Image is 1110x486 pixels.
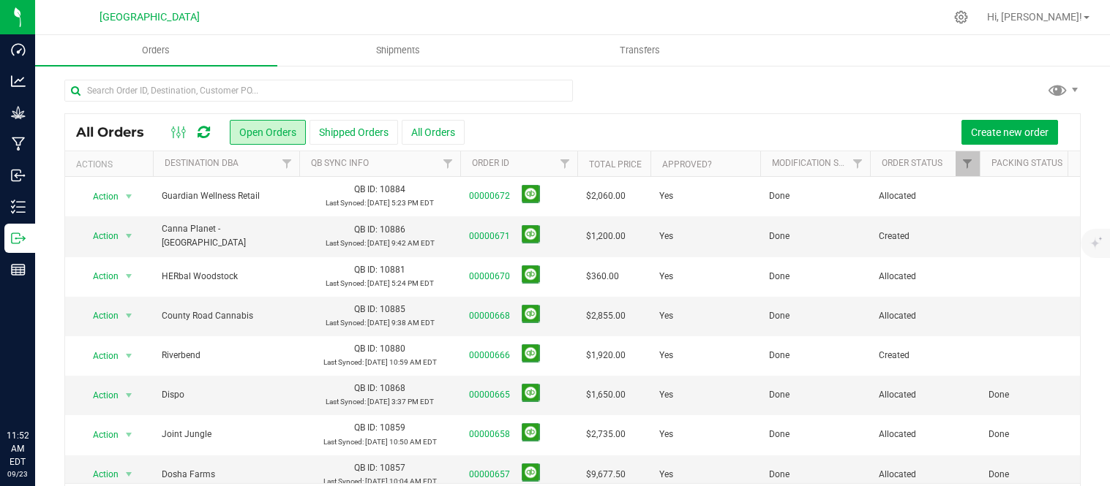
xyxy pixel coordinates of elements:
[162,222,290,250] span: Canna Planet - [GEOGRAPHIC_DATA]
[120,266,138,286] span: select
[956,151,980,176] a: Filter
[80,186,119,207] span: Action
[323,438,364,446] span: Last Synced:
[952,10,970,24] div: Manage settings
[120,425,138,445] span: select
[586,468,626,482] span: $9,677.50
[879,349,971,362] span: Created
[879,229,971,243] span: Created
[659,270,673,284] span: Yes
[354,304,378,314] span: QB ID:
[80,425,119,445] span: Action
[354,422,378,433] span: QB ID:
[380,383,405,393] span: 10868
[971,126,1049,138] span: Create new order
[120,464,138,485] span: select
[519,35,761,66] a: Transfers
[846,151,870,176] a: Filter
[469,270,510,284] a: 00000670
[469,309,510,323] a: 00000668
[80,305,119,326] span: Action
[769,349,790,362] span: Done
[80,346,119,366] span: Action
[879,428,971,441] span: Allocated
[326,398,366,406] span: Last Synced:
[989,428,1009,441] span: Done
[311,158,369,168] a: QB Sync Info
[11,105,26,120] inline-svg: Grow
[586,270,619,284] span: $360.00
[354,463,378,473] span: QB ID:
[162,428,290,441] span: Joint Jungle
[769,388,790,402] span: Done
[600,44,680,57] span: Transfers
[120,346,138,366] span: select
[989,468,1009,482] span: Done
[469,229,510,243] a: 00000671
[769,270,790,284] span: Done
[553,151,577,176] a: Filter
[987,11,1082,23] span: Hi, [PERSON_NAME]!
[80,385,119,406] span: Action
[659,349,673,362] span: Yes
[469,468,510,482] a: 00000657
[367,279,434,287] span: [DATE] 5:24 PM EDT
[402,120,465,145] button: All Orders
[659,229,673,243] span: Yes
[323,358,364,366] span: Last Synced:
[586,189,626,203] span: $2,060.00
[76,124,159,140] span: All Orders
[11,262,26,277] inline-svg: Reports
[469,388,510,402] a: 00000665
[354,343,378,354] span: QB ID:
[64,80,573,102] input: Search Order ID, Destination, Customer PO...
[659,189,673,203] span: Yes
[11,74,26,88] inline-svg: Analytics
[380,184,405,194] span: 10884
[879,468,971,482] span: Allocated
[120,186,138,207] span: select
[367,398,434,406] span: [DATE] 3:37 PM EDT
[326,199,366,207] span: Last Synced:
[354,224,378,235] span: QB ID:
[11,168,26,183] inline-svg: Inbound
[380,224,405,235] span: 10886
[354,184,378,194] span: QB ID:
[100,11,200,23] span: [GEOGRAPHIC_DATA]
[80,464,119,485] span: Action
[323,477,364,485] span: Last Synced:
[365,358,437,366] span: [DATE] 10:59 AM EDT
[7,429,29,468] p: 11:52 AM EDT
[991,158,1062,168] a: Packing Status
[120,385,138,406] span: select
[769,428,790,441] span: Done
[80,266,119,286] span: Action
[882,158,942,168] a: Order Status
[354,265,378,275] span: QB ID:
[436,151,460,176] a: Filter
[659,428,673,441] span: Yes
[769,468,790,482] span: Done
[772,158,865,168] a: Modification Status
[354,383,378,393] span: QB ID:
[769,229,790,243] span: Done
[469,428,510,441] a: 00000658
[879,309,971,323] span: Allocated
[469,349,510,362] a: 00000666
[380,343,405,354] span: 10880
[659,468,673,482] span: Yes
[586,229,626,243] span: $1,200.00
[326,319,366,327] span: Last Synced:
[380,304,405,314] span: 10885
[162,270,290,284] span: HERbal Woodstock
[961,120,1058,145] button: Create new order
[367,239,435,247] span: [DATE] 9:42 AM EDT
[162,388,290,402] span: Dispo
[586,428,626,441] span: $2,735.00
[162,309,290,323] span: County Road Cannabis
[367,319,435,327] span: [DATE] 9:38 AM EDT
[356,44,440,57] span: Shipments
[80,226,119,246] span: Action
[326,239,366,247] span: Last Synced:
[659,388,673,402] span: Yes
